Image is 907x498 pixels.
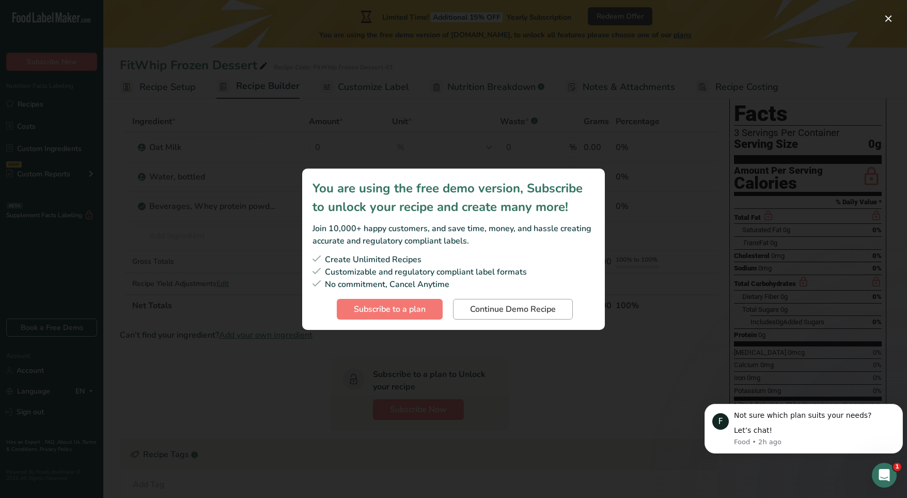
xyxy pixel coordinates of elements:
div: Join 10,000+ happy customers, and save time, money, and hassle creating accurate and regulatory c... [312,222,595,247]
div: No commitment, Cancel Anytime [312,278,595,291]
span: Continue Demo Recipe [470,303,556,315]
span: Subscribe to a plan [354,303,426,315]
div: Customizable and regulatory compliant label formats [312,266,595,278]
button: Continue Demo Recipe [453,299,573,320]
div: You are using the free demo version, Subscribe to unlock your recipe and create many more! [312,179,595,216]
button: Subscribe to a plan [337,299,443,320]
iframe: Intercom live chat [872,463,897,488]
div: Create Unlimited Recipes [312,253,595,266]
iframe: Intercom notifications message [700,395,907,460]
span: 1 [893,463,901,471]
